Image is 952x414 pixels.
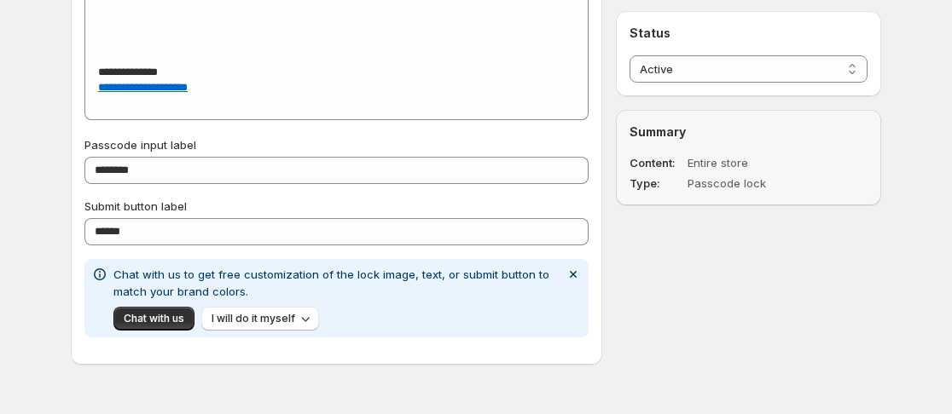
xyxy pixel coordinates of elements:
span: Submit button label [84,199,187,213]
dt: Type: [630,175,684,192]
span: Chat with us to get free customization of the lock image, text, or submit button to match your br... [113,267,549,298]
span: I will do it myself [212,312,295,325]
button: Chat with us [113,307,194,331]
h2: Status [630,25,868,42]
span: Passcode input label [84,138,196,152]
button: I will do it myself [201,307,319,331]
span: Chat with us [124,312,184,325]
button: Dismiss notification [561,262,585,286]
dt: Content: [630,154,684,171]
dd: Entire store [688,154,819,171]
h2: Summary [630,124,868,141]
dd: Passcode lock [688,175,819,192]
